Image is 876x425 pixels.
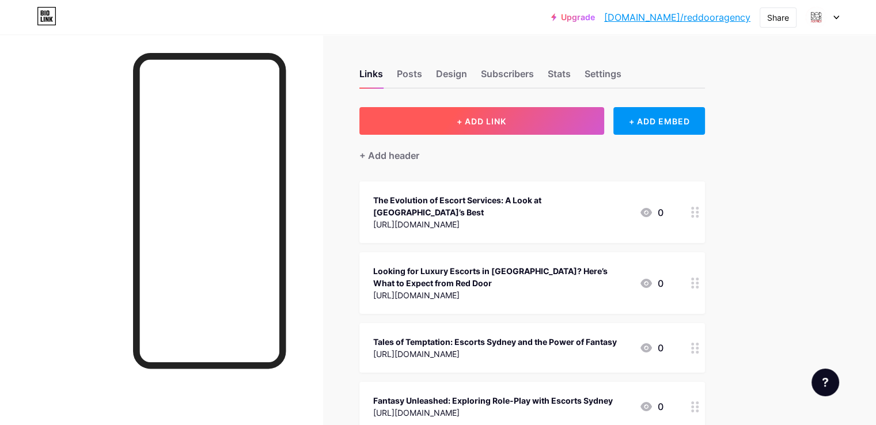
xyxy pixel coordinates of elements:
[639,341,663,355] div: 0
[639,206,663,219] div: 0
[481,67,534,88] div: Subscribers
[373,336,617,348] div: Tales of Temptation: Escorts Sydney and the Power of Fantasy
[805,6,827,28] img: reddooragency
[457,116,506,126] span: + ADD LINK
[373,218,630,230] div: [URL][DOMAIN_NAME]
[373,394,613,407] div: Fantasy Unleashed: Exploring Role-Play with Escorts Sydney
[767,12,789,24] div: Share
[436,67,467,88] div: Design
[359,149,419,162] div: + Add header
[373,407,613,419] div: [URL][DOMAIN_NAME]
[551,13,595,22] a: Upgrade
[613,107,705,135] div: + ADD EMBED
[639,276,663,290] div: 0
[585,67,621,88] div: Settings
[359,107,604,135] button: + ADD LINK
[359,67,383,88] div: Links
[548,67,571,88] div: Stats
[639,400,663,413] div: 0
[373,348,617,360] div: [URL][DOMAIN_NAME]
[604,10,750,24] a: [DOMAIN_NAME]/reddooragency
[373,194,630,218] div: The Evolution of Escort Services: A Look at [GEOGRAPHIC_DATA]’s Best
[373,289,630,301] div: [URL][DOMAIN_NAME]
[397,67,422,88] div: Posts
[373,265,630,289] div: Looking for Luxury Escorts in [GEOGRAPHIC_DATA]? Here’s What to Expect from Red Door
